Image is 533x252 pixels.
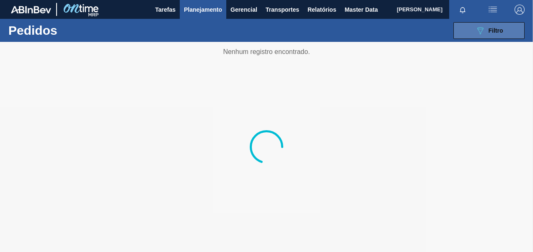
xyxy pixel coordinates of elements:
[184,5,222,15] span: Planejamento
[515,5,525,15] img: Logout
[8,26,124,35] h1: Pedidos
[155,5,176,15] span: Tarefas
[266,5,299,15] span: Transportes
[230,5,257,15] span: Gerencial
[489,27,503,34] span: Filtro
[344,5,378,15] span: Master Data
[308,5,336,15] span: Relatórios
[11,6,51,13] img: TNhmsLtSVTkK8tSr43FrP2fwEKptu5GPRR3wAAAABJRU5ErkJggg==
[488,5,498,15] img: userActions
[449,4,476,15] button: Notificações
[453,22,525,39] button: Filtro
